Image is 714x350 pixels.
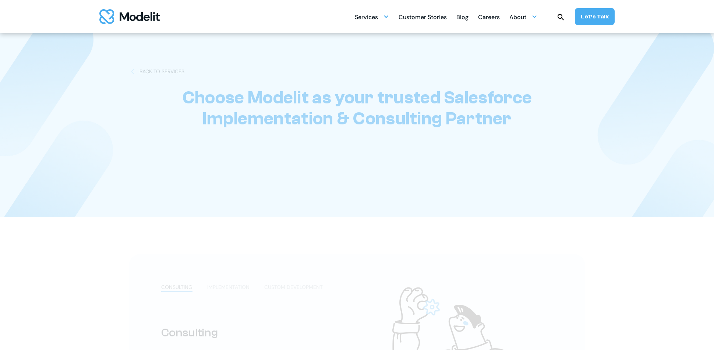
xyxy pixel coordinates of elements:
[99,9,160,24] a: home
[129,68,184,75] a: BACK TO SERVICES
[509,11,526,25] div: About
[456,10,469,24] a: Blog
[99,9,160,24] img: modelit logo
[478,11,500,25] div: Careers
[139,68,184,75] div: BACK TO SERVICES
[509,10,537,24] div: About
[129,87,585,129] h1: Choose Modelit as your trusted Salesforce Implementation & Consulting Partner
[581,13,609,21] div: Let’s Talk
[264,283,323,291] div: CUSTOM DEVELOPMENT
[207,283,250,291] div: IMPLEMENTATION
[575,8,615,25] a: Let’s Talk
[230,141,484,163] p: Uncover your organization’s potential; from the first consultation to the user adoption process, ...
[161,283,192,291] div: CONSULTING
[399,11,447,25] div: Customer Stories
[478,10,500,24] a: Careers
[161,326,339,340] div: Consulting
[399,10,447,24] a: Customer Stories
[355,11,378,25] div: Services
[456,11,469,25] div: Blog
[355,10,389,24] div: Services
